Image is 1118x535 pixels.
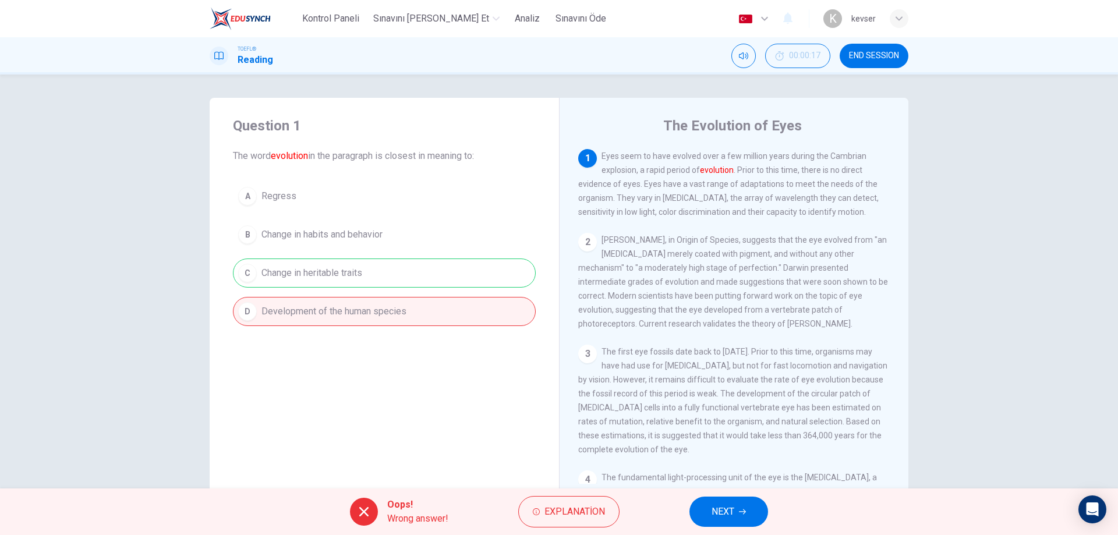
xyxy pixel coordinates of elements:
[515,12,540,26] span: Analiz
[544,504,605,520] span: Explanation
[271,150,308,161] font: evolution
[518,496,620,527] button: Explanation
[551,8,611,29] button: Sınavını Öde
[578,233,597,251] div: 2
[238,45,256,53] span: TOEFL®
[849,51,899,61] span: END SESSION
[851,12,876,26] div: kevser
[731,44,756,68] div: Mute
[700,165,734,175] font: evolution
[689,497,768,527] button: NEXT
[578,151,879,217] span: Eyes seem to have evolved over a few million years during the Cambrian explosion, a rapid period ...
[765,44,830,68] button: 00:00:17
[578,347,887,454] span: The first eye fossils date back to [DATE]. Prior to this time, organisms may have had use for [ME...
[387,498,448,512] span: Oops!
[578,470,597,489] div: 4
[233,149,536,163] span: The word in the paragraph is closest in meaning to:
[373,12,489,26] span: Sınavını [PERSON_NAME] Et
[210,7,271,30] img: EduSynch logo
[578,235,888,328] span: [PERSON_NAME], in Origin of Species, suggests that the eye evolved from "an [MEDICAL_DATA] merely...
[298,8,364,29] button: Kontrol Paneli
[509,8,546,29] button: Analiz
[578,345,597,363] div: 3
[302,12,359,26] span: Kontrol Paneli
[556,12,606,26] span: Sınavını Öde
[663,116,802,135] h4: The Evolution of Eyes
[712,504,734,520] span: NEXT
[387,512,448,526] span: Wrong answer!
[369,8,504,29] button: Sınavını [PERSON_NAME] Et
[840,44,908,68] button: END SESSION
[210,7,298,30] a: EduSynch logo
[1078,495,1106,523] div: Open Intercom Messenger
[738,15,753,23] img: tr
[238,53,273,67] h1: Reading
[823,9,842,28] div: K
[578,149,597,168] div: 1
[789,51,820,61] span: 00:00:17
[233,116,536,135] h4: Question 1
[765,44,830,68] div: Hide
